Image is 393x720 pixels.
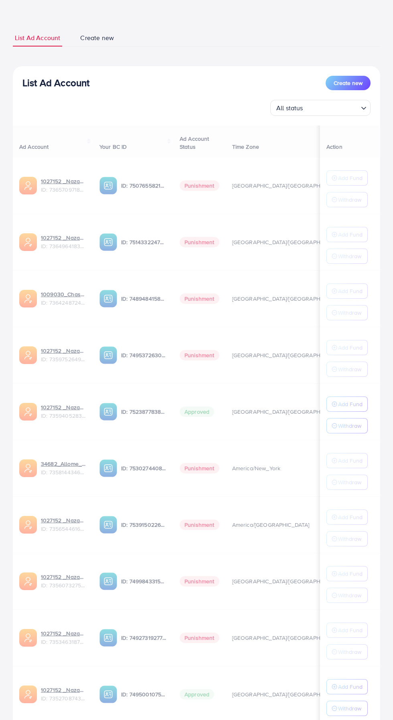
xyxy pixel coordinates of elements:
span: All status [275,102,305,114]
button: Create new [326,76,371,90]
span: Create new [80,33,114,42]
span: List Ad Account [15,33,60,42]
div: Search for option [270,100,371,116]
input: Search for option [306,101,358,114]
h3: List Ad Account [22,77,89,89]
span: Create new [334,79,363,87]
